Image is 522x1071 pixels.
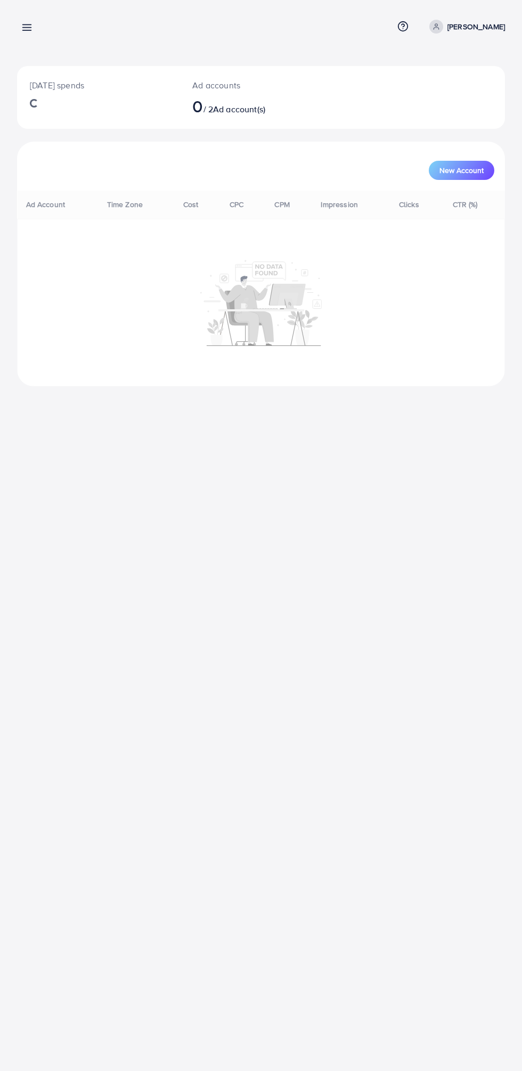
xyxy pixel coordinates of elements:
[425,20,505,34] a: [PERSON_NAME]
[447,20,505,33] p: [PERSON_NAME]
[213,103,265,115] span: Ad account(s)
[429,161,494,180] button: New Account
[192,79,289,92] p: Ad accounts
[192,94,203,118] span: 0
[192,96,289,116] h2: / 2
[30,79,167,92] p: [DATE] spends
[439,167,484,174] span: New Account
